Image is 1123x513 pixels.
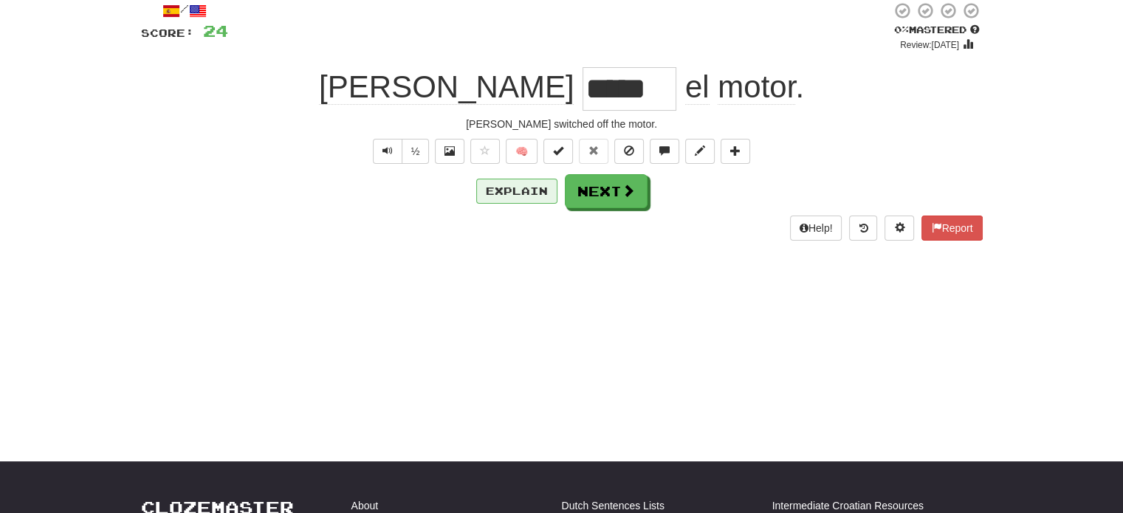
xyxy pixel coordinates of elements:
[470,139,500,164] button: Favorite sentence (alt+f)
[685,139,715,164] button: Edit sentence (alt+d)
[614,139,644,164] button: Ignore sentence (alt+i)
[772,498,924,513] a: Intermediate Croatian Resources
[351,498,379,513] a: About
[718,69,795,105] span: motor
[141,117,983,131] div: [PERSON_NAME] switched off the motor.
[373,139,402,164] button: Play sentence audio (ctl+space)
[543,139,573,164] button: Set this sentence to 100% Mastered (alt+m)
[685,69,710,105] span: el
[565,174,648,208] button: Next
[721,139,750,164] button: Add to collection (alt+a)
[141,27,194,39] span: Score:
[849,216,877,241] button: Round history (alt+y)
[562,498,664,513] a: Dutch Sentences Lists
[319,69,574,105] span: [PERSON_NAME]
[921,216,982,241] button: Report
[506,139,538,164] button: 🧠
[650,139,679,164] button: Discuss sentence (alt+u)
[676,69,804,105] span: .
[900,40,959,50] small: Review: [DATE]
[203,21,228,40] span: 24
[894,24,909,35] span: 0 %
[790,216,842,241] button: Help!
[476,179,557,204] button: Explain
[402,139,430,164] button: ½
[579,139,608,164] button: Reset to 0% Mastered (alt+r)
[435,139,464,164] button: Show image (alt+x)
[141,1,228,20] div: /
[891,24,983,37] div: Mastered
[370,139,430,164] div: Text-to-speech controls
